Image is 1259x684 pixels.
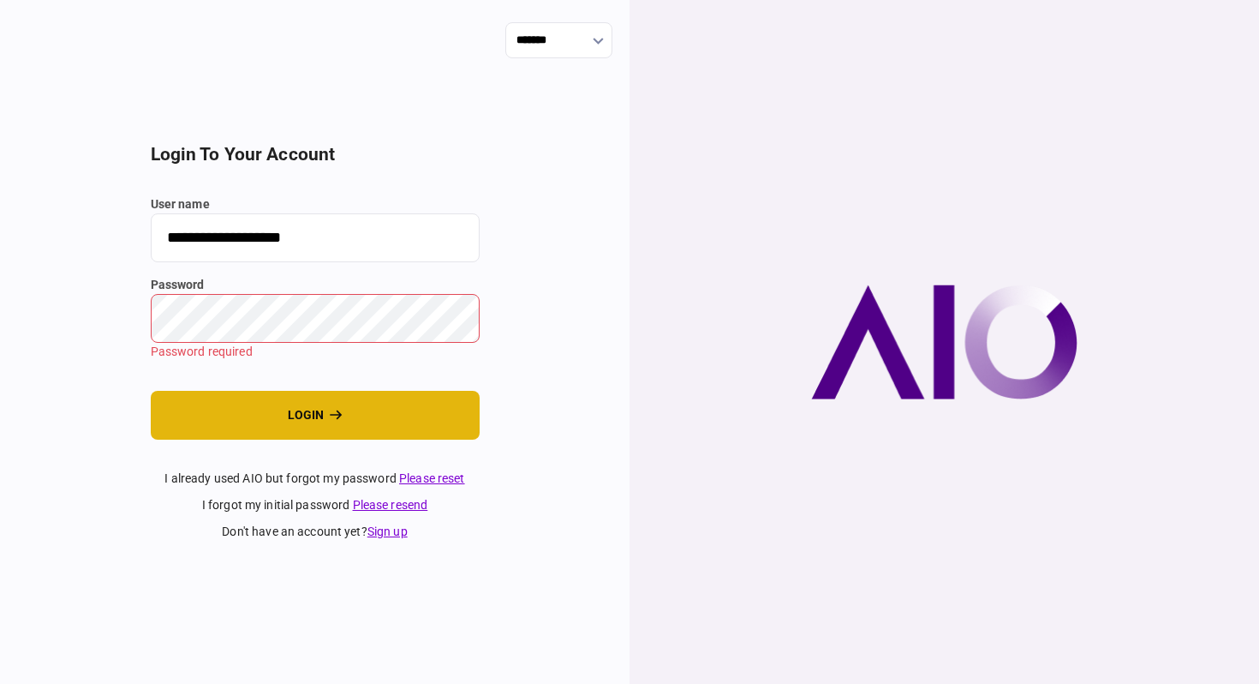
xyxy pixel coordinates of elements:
a: Please reset [399,471,465,485]
img: AIO company logo [811,285,1077,399]
div: don't have an account yet ? [151,523,480,541]
button: login [151,391,480,440]
a: Sign up [367,525,408,538]
input: show language options [505,22,612,58]
label: password [151,276,480,294]
input: user name [151,213,480,262]
h2: login to your account [151,144,480,165]
div: Password required [151,343,480,361]
div: I forgot my initial password [151,496,480,514]
label: user name [151,195,480,213]
div: I already used AIO but forgot my password [151,470,480,488]
input: password [151,294,480,343]
a: Please resend [353,498,428,512]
